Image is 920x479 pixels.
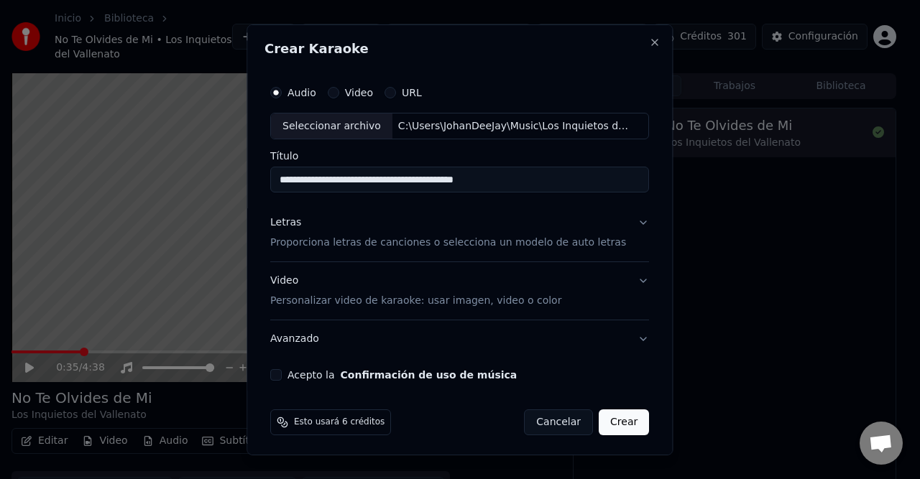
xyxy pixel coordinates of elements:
[341,370,517,380] button: Acepto la
[270,262,649,320] button: VideoPersonalizar video de karaoke: usar imagen, video o color
[270,236,626,250] p: Proporciona letras de canciones o selecciona un modelo de auto letras
[270,294,561,308] p: Personalizar video de karaoke: usar imagen, video o color
[270,151,649,161] label: Título
[287,87,316,97] label: Audio
[402,87,422,97] label: URL
[287,370,517,380] label: Acepto la
[270,274,561,308] div: Video
[294,417,385,428] span: Esto usará 6 créditos
[270,320,649,358] button: Avanzado
[270,204,649,261] button: LetrasProporciona letras de canciones o selecciona un modelo de auto letras
[271,113,392,139] div: Seleccionar archivo
[599,409,649,435] button: Crear
[392,118,637,133] div: C:\Users\JohanDeeJay\Music\Los Inquietos del Vallenato - Vivimos Lo Nuestro.mp3
[525,409,594,435] button: Cancelar
[270,215,301,230] div: Letras
[345,87,373,97] label: Video
[264,42,655,55] h2: Crear Karaoke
